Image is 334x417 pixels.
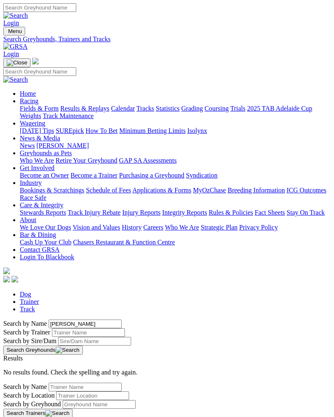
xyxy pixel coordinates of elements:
a: Greyhounds as Pets [20,149,72,156]
a: Industry [20,179,42,186]
a: Race Safe [20,194,46,201]
a: Results & Replays [60,105,109,112]
a: Fields & Form [20,105,59,112]
a: Privacy Policy [239,224,278,231]
a: GAP SA Assessments [119,157,177,164]
a: Integrity Reports [162,209,207,216]
a: Applications & Forms [132,187,191,194]
a: [DATE] Tips [20,127,54,134]
a: Isolynx [187,127,207,134]
a: We Love Our Dogs [20,224,71,231]
a: [PERSON_NAME] [36,142,89,149]
input: Search by Trainer Name [49,383,122,391]
a: Schedule of Fees [86,187,131,194]
input: Search by Trainer Location [56,391,129,400]
div: Bar & Dining [20,239,331,246]
a: Breeding Information [228,187,285,194]
label: Search by Greyhound [3,400,61,408]
div: Racing [20,105,331,120]
a: SUREpick [56,127,84,134]
div: Get Involved [20,172,331,179]
label: Search by Location [3,392,54,399]
a: News & Media [20,135,60,142]
a: MyOzChase [193,187,226,194]
a: Stewards Reports [20,209,66,216]
a: Who We Are [20,157,54,164]
a: Retire Your Greyhound [56,157,118,164]
div: Industry [20,187,331,201]
div: News & Media [20,142,331,149]
button: Search Greyhounds [3,346,83,355]
label: Search by Sire/Dam [3,337,56,344]
a: History [122,224,141,231]
a: Minimum Betting Limits [119,127,186,134]
a: ICG Outcomes [287,187,326,194]
a: Contact GRSA [20,246,59,253]
img: twitter.svg [12,276,18,282]
a: Tracks [136,105,154,112]
a: Home [20,90,36,97]
img: Close [7,59,27,66]
a: Track Maintenance [43,112,94,119]
a: Chasers Restaurant & Function Centre [73,239,175,246]
label: Search by Trainer [3,329,50,336]
a: Care & Integrity [20,201,64,208]
a: Grading [181,105,203,112]
div: Greyhounds as Pets [20,157,331,164]
input: Search [3,3,76,12]
a: Track [20,306,35,313]
a: Track Injury Rebate [68,209,120,216]
img: facebook.svg [3,276,10,282]
button: Toggle navigation [3,58,31,67]
input: Search by Greyhound Name [63,400,136,409]
a: Racing [20,97,38,104]
a: Who We Are [165,224,199,231]
a: Cash Up Your Club [20,239,71,246]
img: GRSA [3,43,28,50]
a: Search Greyhounds, Trainers and Tracks [3,36,331,43]
a: 2025 TAB Adelaide Cup [247,105,312,112]
div: About [20,224,331,231]
a: Trials [230,105,245,112]
a: Get Involved [20,164,54,171]
span: Menu [8,28,22,34]
img: Search [56,347,80,353]
div: Care & Integrity [20,209,331,216]
input: Search by Trainer name [52,328,125,337]
a: Strategic Plan [201,224,238,231]
button: Toggle navigation [3,27,25,36]
a: Login [3,50,19,57]
a: Careers [143,224,163,231]
a: Vision and Values [73,224,120,231]
a: Calendar [111,105,135,112]
img: Search [3,76,28,83]
a: News [20,142,35,149]
img: Search [3,12,28,19]
a: Dog [20,291,31,298]
div: Results [3,355,331,362]
a: Wagering [20,120,45,127]
img: Search [45,410,69,417]
label: Search by Name [3,383,47,390]
a: Bookings & Scratchings [20,187,84,194]
img: logo-grsa-white.png [3,268,10,274]
input: Search [3,67,76,76]
a: Bar & Dining [20,231,56,238]
a: Syndication [186,172,217,179]
a: Become an Owner [20,172,69,179]
a: Login To Blackbook [20,254,74,261]
a: Login [3,19,19,26]
a: Stay On Track [287,209,325,216]
a: About [20,216,36,223]
input: Search by Greyhound name [49,320,122,328]
a: Rules & Policies [209,209,253,216]
input: Search by Sire/Dam name [58,337,131,346]
a: Purchasing a Greyhound [119,172,184,179]
label: Search by Name [3,320,47,327]
p: No results found. Check the spelling and try again. [3,369,331,376]
div: Wagering [20,127,331,135]
a: Coursing [205,105,229,112]
a: Injury Reports [122,209,160,216]
a: Become a Trainer [71,172,118,179]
